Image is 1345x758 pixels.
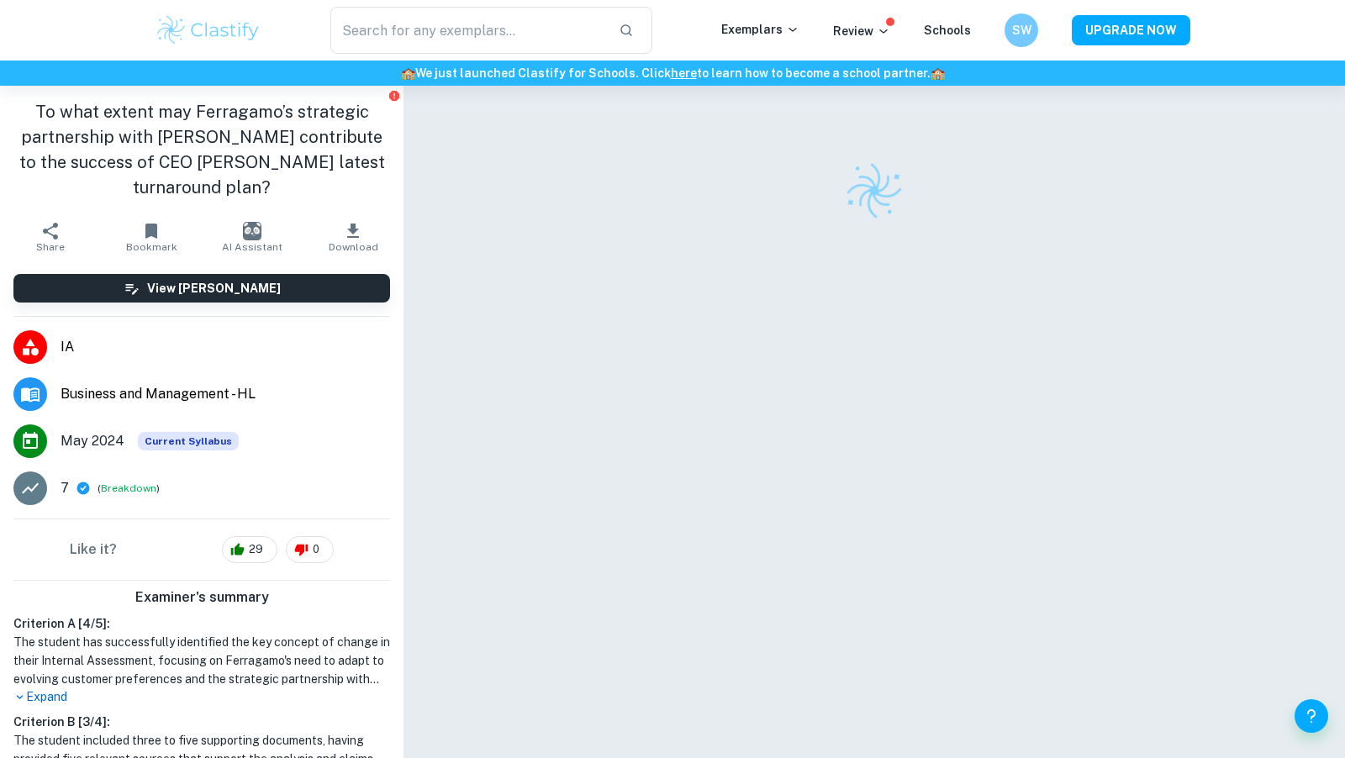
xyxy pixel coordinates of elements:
[13,713,390,731] h6: Criterion B [ 3 / 4 ]:
[101,481,156,496] button: Breakdown
[138,432,239,450] div: This exemplar is based on the current syllabus. Feel free to refer to it for inspiration/ideas wh...
[13,274,390,303] button: View [PERSON_NAME]
[329,241,378,253] span: Download
[1012,21,1031,39] h6: SW
[222,536,277,563] div: 29
[924,24,971,37] a: Schools
[36,241,65,253] span: Share
[101,213,202,261] button: Bookmark
[833,22,890,40] p: Review
[401,66,415,80] span: 🏫
[202,213,303,261] button: AI Assistant
[13,633,390,688] h1: The student has successfully identified the key concept of change in their Internal Assessment, f...
[1005,13,1038,47] button: SW
[303,541,329,558] span: 0
[671,66,697,80] a: here
[13,614,390,633] h6: Criterion A [ 4 / 5 ]:
[286,536,334,563] div: 0
[13,688,390,706] p: Expand
[840,156,910,226] img: Clastify logo
[138,432,239,450] span: Current Syllabus
[61,431,124,451] span: May 2024
[243,222,261,240] img: AI Assistant
[1072,15,1190,45] button: UPGRADE NOW
[13,99,390,200] h1: To what extent may Ferragamo’s strategic partnership with [PERSON_NAME] contribute to the success...
[61,384,390,404] span: Business and Management - HL
[3,64,1342,82] h6: We just launched Clastify for Schools. Click to learn how to become a school partner.
[240,541,272,558] span: 29
[222,241,282,253] span: AI Assistant
[303,213,403,261] button: Download
[147,279,281,297] h6: View [PERSON_NAME]
[155,13,261,47] img: Clastify logo
[61,478,69,498] p: 7
[1295,699,1328,733] button: Help and Feedback
[126,241,177,253] span: Bookmark
[388,89,400,102] button: Report issue
[7,587,397,608] h6: Examiner's summary
[61,337,390,357] span: IA
[931,66,945,80] span: 🏫
[98,481,160,497] span: ( )
[70,540,117,560] h6: Like it?
[721,20,799,39] p: Exemplars
[330,7,605,54] input: Search for any exemplars...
